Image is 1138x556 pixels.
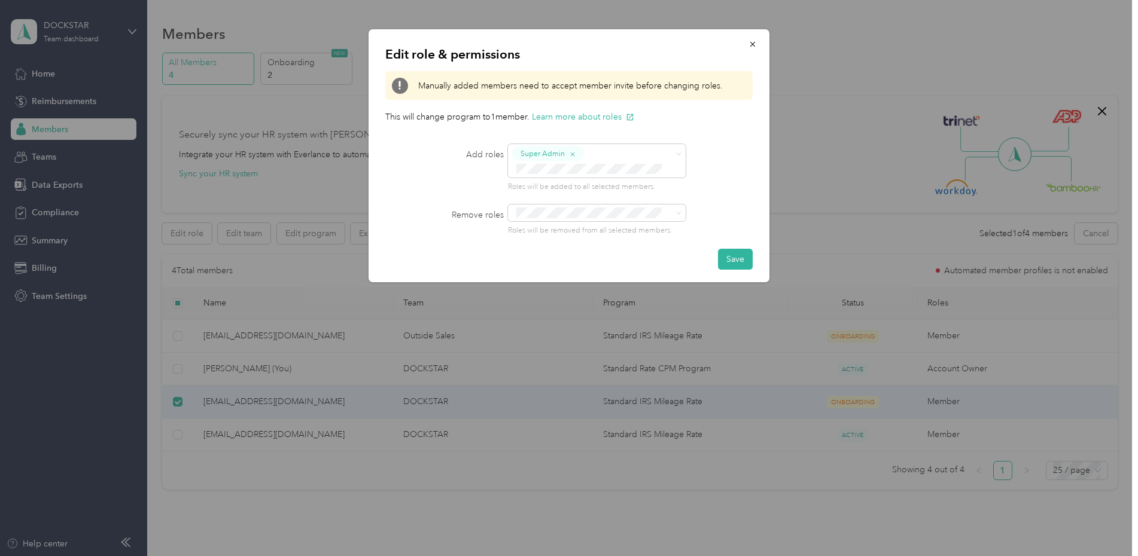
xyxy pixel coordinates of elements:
button: Learn more about roles [532,111,634,123]
p: Roles will be added to all selected members. [508,182,722,193]
iframe: Everlance-gr Chat Button Frame [1071,489,1138,556]
button: Super Admin [512,146,585,161]
span: Super Admin [521,148,565,159]
p: Edit role & permissions [385,46,753,63]
label: Add roles [385,148,504,161]
button: Save [718,249,753,270]
label: Remove roles [385,209,504,221]
p: Roles will be removed from all selected members. [508,225,722,236]
span: Manually added members need to accept member invite before changing roles. [418,80,723,92]
p: This will change program to 1 member . [385,111,753,123]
